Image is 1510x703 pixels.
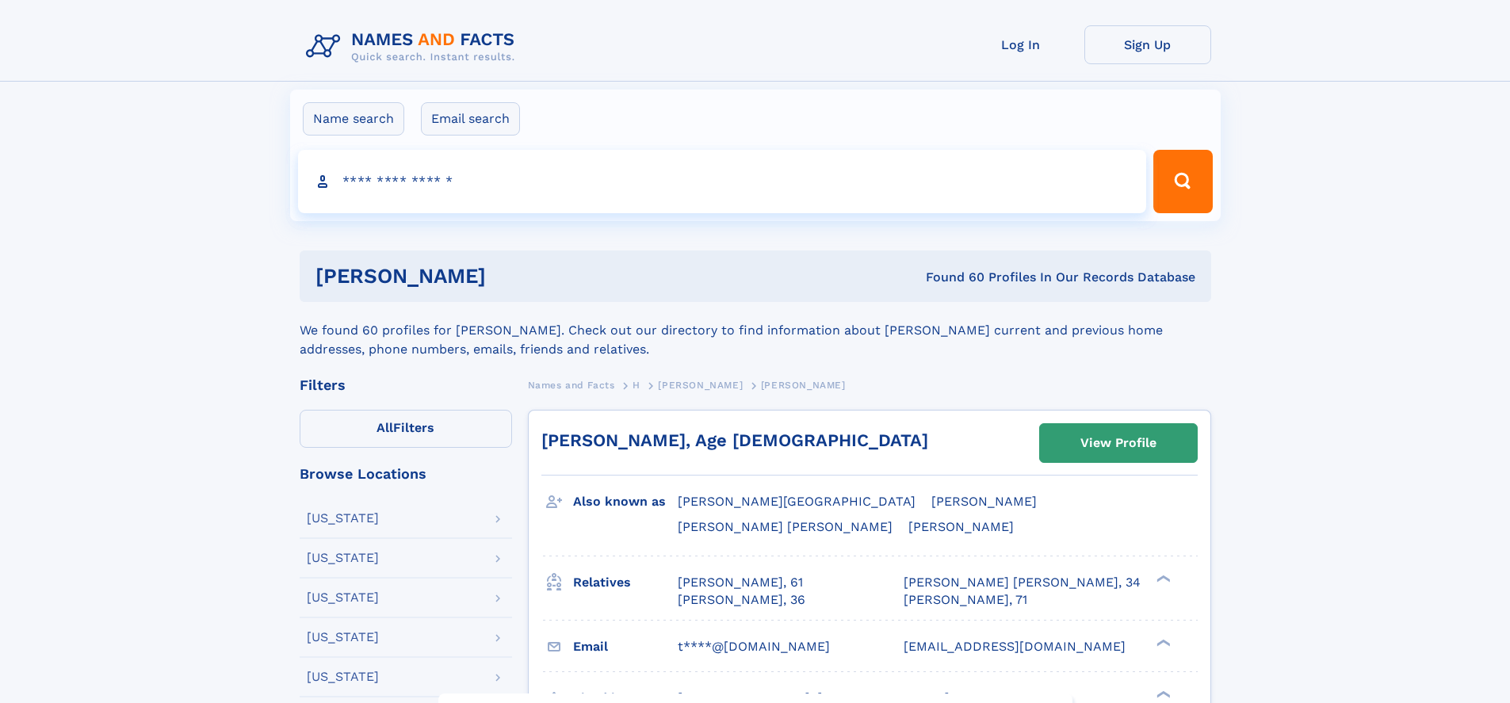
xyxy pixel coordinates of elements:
span: H [633,380,640,391]
h3: Relatives [573,569,678,596]
a: [PERSON_NAME], 71 [904,591,1027,609]
div: ❯ [1153,573,1172,583]
a: [PERSON_NAME], Age [DEMOGRAPHIC_DATA] [541,430,928,450]
a: [PERSON_NAME], 61 [678,574,803,591]
a: Log In [958,25,1084,64]
a: Sign Up [1084,25,1211,64]
img: Logo Names and Facts [300,25,528,68]
h3: Email [573,633,678,660]
span: [PERSON_NAME] [908,519,1014,534]
input: search input [298,150,1147,213]
span: All [377,420,393,435]
span: [PERSON_NAME] [658,380,743,391]
a: View Profile [1040,424,1197,462]
label: Filters [300,410,512,448]
a: Names and Facts [528,375,615,395]
span: [PERSON_NAME] [PERSON_NAME] [678,519,893,534]
label: Name search [303,102,404,136]
div: We found 60 profiles for [PERSON_NAME]. Check out our directory to find information about [PERSON... [300,302,1211,359]
div: [US_STATE] [307,631,379,644]
span: [PERSON_NAME] [931,494,1037,509]
button: Search Button [1153,150,1212,213]
div: Filters [300,378,512,392]
span: [PERSON_NAME][GEOGRAPHIC_DATA] [678,494,916,509]
div: ❯ [1153,637,1172,648]
a: [PERSON_NAME] [658,375,743,395]
a: [PERSON_NAME], 36 [678,591,805,609]
h1: [PERSON_NAME] [315,266,706,286]
div: [US_STATE] [307,512,379,525]
a: [PERSON_NAME] [PERSON_NAME], 34 [904,574,1141,591]
div: ❯ [1153,689,1172,699]
span: [EMAIL_ADDRESS][DOMAIN_NAME] [904,639,1126,654]
div: View Profile [1080,425,1156,461]
label: Email search [421,102,520,136]
div: Browse Locations [300,467,512,481]
a: H [633,375,640,395]
div: [US_STATE] [307,552,379,564]
span: [PERSON_NAME] [761,380,846,391]
div: [US_STATE] [307,591,379,604]
div: [US_STATE] [307,671,379,683]
h3: Also known as [573,488,678,515]
div: Found 60 Profiles In Our Records Database [705,269,1195,286]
